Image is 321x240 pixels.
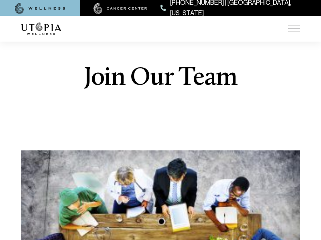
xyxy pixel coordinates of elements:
img: logo [21,22,61,35]
img: wellness [15,3,65,14]
img: cancer center [93,3,147,14]
h1: Join Our Team [84,66,237,91]
img: icon-hamburger [288,26,300,32]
